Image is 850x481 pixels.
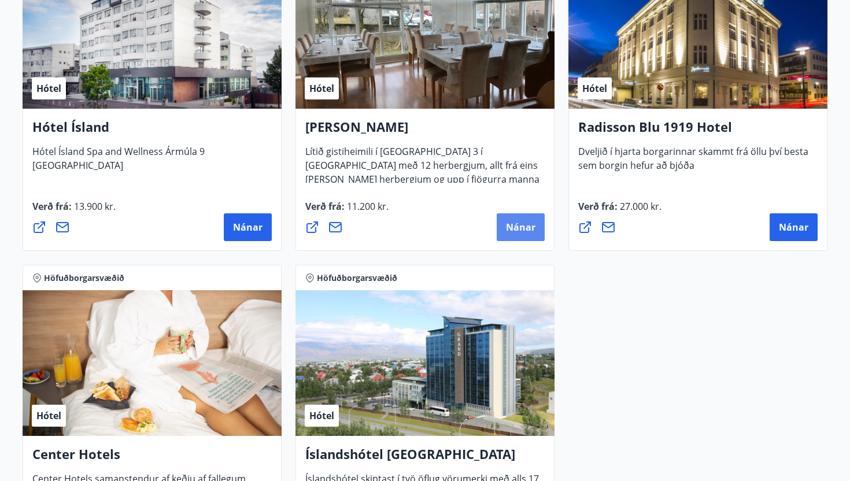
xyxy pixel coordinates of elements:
span: Hótel [36,409,61,422]
span: Verð frá : [305,200,389,222]
span: Höfuðborgarsvæðið [44,272,124,284]
span: Verð frá : [32,200,116,222]
span: 13.900 kr. [72,200,116,213]
span: 11.200 kr. [345,200,389,213]
button: Nánar [224,213,272,241]
span: Hótel Ísland Spa and Wellness Ármúla 9 [GEOGRAPHIC_DATA] [32,145,205,181]
h4: [PERSON_NAME] [305,118,545,145]
button: Nánar [770,213,818,241]
h4: Radisson Blu 1919 Hotel [578,118,818,145]
span: Nánar [233,221,263,234]
span: Lítið gistiheimili í [GEOGRAPHIC_DATA] 3 í [GEOGRAPHIC_DATA] með 12 herbergjum, allt frá eins [PE... [305,145,539,209]
span: Dveljið í hjarta borgarinnar skammt frá öllu því besta sem borgin hefur að bjóða [578,145,808,181]
h4: Hótel Ísland [32,118,272,145]
h4: Íslandshótel [GEOGRAPHIC_DATA] [305,445,545,472]
span: Nánar [506,221,535,234]
span: Nánar [779,221,808,234]
button: Nánar [497,213,545,241]
span: Hótel [36,82,61,95]
span: Höfuðborgarsvæðið [317,272,397,284]
span: 27.000 kr. [618,200,661,213]
span: Verð frá : [578,200,661,222]
span: Hótel [309,409,334,422]
h4: Center Hotels [32,445,272,472]
span: Hótel [582,82,607,95]
span: Hótel [309,82,334,95]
